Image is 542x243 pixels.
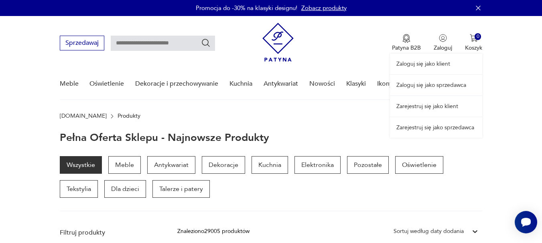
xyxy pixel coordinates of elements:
[135,68,218,99] a: Dekoracje i przechowywanie
[390,54,482,74] a: Zaloguj się jako klient
[395,156,443,174] a: Oświetlenie
[118,113,140,119] p: Produkty
[196,4,297,12] p: Promocja do -30% na klasyki designu!
[390,117,482,138] a: Zarejestruj się jako sprzedawca
[60,132,269,143] h1: Pełna oferta sklepu - najnowsze produkty
[60,68,79,99] a: Meble
[108,156,141,174] a: Meble
[390,96,482,116] a: Zarejestruj się jako klient
[152,180,210,198] a: Talerze i patery
[104,180,146,198] a: Dla dzieci
[60,36,104,50] button: Sprzedawaj
[60,113,107,119] a: [DOMAIN_NAME]
[60,41,104,46] a: Sprzedawaj
[229,68,252,99] a: Kuchnia
[264,68,298,99] a: Antykwariat
[89,68,124,99] a: Oświetlenie
[515,211,537,233] iframe: Smartsupp widget button
[346,68,366,99] a: Klasyki
[60,156,102,174] a: Wszystkie
[394,227,464,236] div: Sortuj według daty dodania
[262,23,294,62] img: Patyna - sklep z meblami i dekoracjami vintage
[252,156,288,174] a: Kuchnia
[177,227,250,236] div: Znaleziono 29005 produktów
[294,156,341,174] a: Elektronika
[347,156,389,174] a: Pozostałe
[202,156,245,174] a: Dekoracje
[390,75,482,95] a: Zaloguj się jako sprzedawca
[377,68,418,99] a: Ikony designu
[201,38,211,48] button: Szukaj
[309,68,335,99] a: Nowości
[301,4,347,12] a: Zobacz produkty
[60,228,158,237] p: Filtruj produkty
[60,180,98,198] a: Tekstylia
[147,156,195,174] a: Antykwariat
